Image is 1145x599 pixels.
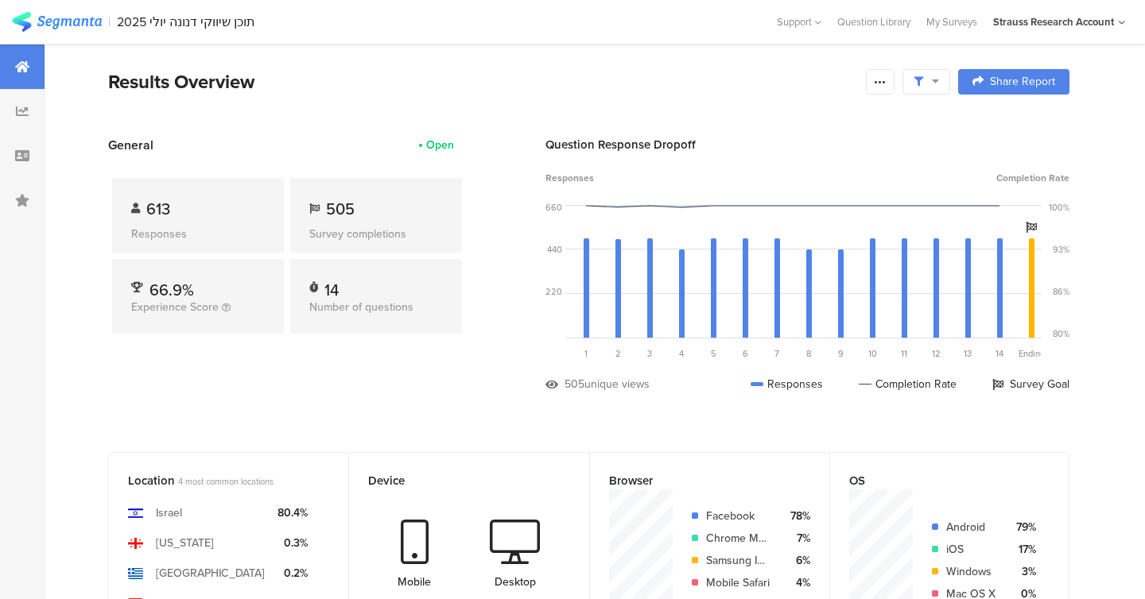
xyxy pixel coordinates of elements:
[993,14,1114,29] div: Strauss Research Account
[1053,243,1069,256] div: 93%
[565,376,584,392] div: 505
[398,574,431,590] div: Mobile
[1053,327,1069,340] div: 80%
[996,171,1069,185] span: Completion Rate
[1008,519,1036,535] div: 79%
[609,472,784,489] div: Browser
[368,472,543,489] div: Device
[1008,563,1036,580] div: 3%
[647,347,652,360] span: 3
[545,171,594,185] span: Responses
[782,508,810,524] div: 78%
[426,137,454,153] div: Open
[782,530,810,547] div: 7%
[1053,285,1069,298] div: 86%
[1049,201,1069,214] div: 100%
[679,347,684,360] span: 4
[278,535,308,551] div: 0.3%
[990,76,1055,87] span: Share Report
[495,574,536,590] div: Desktop
[946,563,996,580] div: Windows
[706,574,770,591] div: Mobile Safari
[584,347,588,360] span: 1
[178,475,274,488] span: 4 most common locations
[946,541,996,558] div: iOS
[918,14,985,29] a: My Surveys
[992,376,1069,392] div: Survey Goal
[278,504,308,521] div: 80.4%
[806,347,811,360] span: 8
[964,347,972,360] span: 13
[108,136,153,154] span: General
[829,14,918,29] a: Question Library
[324,278,339,294] div: 14
[706,552,770,569] div: Samsung Internet
[108,13,111,31] div: |
[128,472,303,489] div: Location
[859,376,957,392] div: Completion Rate
[108,68,858,96] div: Results Overview
[117,14,255,29] div: תוכן שיווקי דנונה יולי 2025
[547,243,562,256] div: 440
[545,136,1069,153] div: Question Response Dropoff
[545,285,562,298] div: 220
[146,197,170,221] span: 613
[1026,222,1037,233] i: Survey Goal
[706,530,770,547] div: Chrome Mobile
[326,197,355,221] span: 505
[838,347,844,360] span: 9
[278,565,308,582] div: 0.2%
[868,347,877,360] span: 10
[156,565,265,582] div: [GEOGRAPHIC_DATA]
[156,535,214,551] div: [US_STATE]
[12,12,102,32] img: segmanta logo
[1015,347,1047,360] div: Ending
[309,226,443,242] div: Survey completions
[751,376,823,392] div: Responses
[131,226,265,242] div: Responses
[545,201,562,214] div: 660
[849,472,1023,489] div: OS
[932,347,941,360] span: 12
[1008,541,1036,558] div: 17%
[156,504,182,521] div: Israel
[946,519,996,535] div: Android
[901,347,907,360] span: 11
[149,278,194,302] span: 66.9%
[309,299,413,315] span: Number of questions
[743,347,748,360] span: 6
[131,299,219,315] span: Experience Score
[782,574,810,591] div: 4%
[615,347,621,360] span: 2
[777,10,821,34] div: Support
[584,376,650,392] div: unique views
[996,347,1003,360] span: 14
[782,552,810,569] div: 6%
[706,508,770,524] div: Facebook
[711,347,716,360] span: 5
[774,347,779,360] span: 7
